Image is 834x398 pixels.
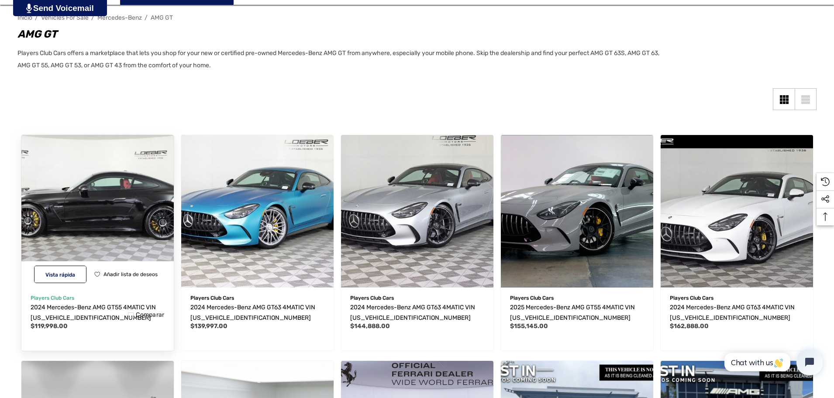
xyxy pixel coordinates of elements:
[715,342,830,383] iframe: Tidio Chat
[91,266,161,283] button: Wishlist
[501,135,653,287] a: 2025 Mercedes-Benz AMG GT55 4MATIC VIN W1KRJ8AB2SF004141,$155,145.00
[341,135,493,287] img: For Sale: 2024 Mercedes-Benz AMG GT63 4MATIC VIN W1KRJ7JB0RF000528
[821,195,830,204] svg: Social Media
[795,88,817,110] a: List View
[31,304,156,322] span: 2024 Mercedes-Benz AMG GT55 4MATIC VIN [US_VEHICLE_IDENTIFICATION_NUMBER]
[510,302,644,323] a: 2025 Mercedes-Benz AMG GT55 4MATIC VIN W1KRJ8AB2SF004141,$155,145.00
[190,292,324,304] p: Players Club Cars
[21,135,174,287] a: 2024 Mercedes-Benz AMG GT55 4MATIC VIN W1KRJ8AB8RF000444,$119,998.00
[31,302,165,323] a: 2024 Mercedes-Benz AMG GT55 4MATIC VIN W1KRJ8AB8RF000444,$119,998.00
[151,14,173,21] a: AMG GT
[821,177,830,186] svg: Recently Viewed
[17,14,32,21] a: Inicio
[97,14,142,21] a: Mercedes-Benz
[350,292,484,304] p: Players Club Cars
[14,127,181,295] img: For Sale: 2024 Mercedes-Benz AMG GT55 4MATIC VIN W1KRJ8AB8RF000444
[510,292,644,304] p: Players Club Cars
[350,302,484,323] a: 2024 Mercedes-Benz AMG GT63 4MATIC VIN W1KRJ7JB0RF000528,$144,888.00
[31,292,165,304] p: Players Club Cars
[350,304,475,322] span: 2024 Mercedes-Benz AMG GT63 4MATIC VIN [US_VEHICLE_IDENTIFICATION_NUMBER]
[661,135,813,287] a: 2024 Mercedes-Benz AMG GT63 4MATIC VIN W1KRJ7JB5RF001108,$162,888.00
[341,135,493,287] a: 2024 Mercedes-Benz AMG GT63 4MATIC VIN W1KRJ7JB0RF000528,$144,888.00
[181,135,334,287] img: For Sale: 2024 Mercedes-Benz AMG GT63 4MATIC VIN W1KRJ7JB0RF001906
[350,322,390,330] span: $144,888.00
[661,135,813,287] img: For Sale: 2024 Mercedes-Benz AMG GT63 4MATIC VIN W1KRJ7JB5RF001108
[670,292,804,304] p: Players Club Cars
[31,322,68,330] span: $119,998.00
[510,322,548,330] span: $155,145.00
[190,304,315,322] span: 2024 Mercedes-Benz AMG GT63 4MATIC VIN [US_VEHICLE_IDENTIFICATION_NUMBER]
[34,266,86,283] button: Quick View
[190,322,227,330] span: $139,997.00
[510,304,635,322] span: 2025 Mercedes-Benz AMG GT55 4MATIC VIN [US_VEHICLE_IDENTIFICATION_NUMBER]
[670,302,804,323] a: 2024 Mercedes-Benz AMG GT63 4MATIC VIN W1KRJ7JB5RF001108,$162,888.00
[26,3,32,13] img: PjwhLS0gR2VuZXJhdG9yOiBHcmF2aXQuaW8gLS0+PHN2ZyB4bWxucz0iaHR0cDovL3d3dy53My5vcmcvMjAwMC9zdmciIHhtb...
[190,302,324,323] a: 2024 Mercedes-Benz AMG GT63 4MATIC VIN W1KRJ7JB0RF001906,$139,997.00
[136,311,164,319] span: Comparar
[670,322,709,330] span: $162,888.00
[17,10,817,25] nav: Breadcrumb
[17,47,672,72] p: Players Club Cars offers a marketplace that lets you shop for your new or certified pre-owned Mer...
[181,135,334,287] a: 2024 Mercedes-Benz AMG GT63 4MATIC VIN W1KRJ7JB0RF001906,$139,997.00
[41,14,89,21] a: Vehicles For Sale
[45,272,75,278] span: Vista rápida
[817,212,834,221] svg: Top
[17,26,672,42] h1: AMG GT
[773,88,795,110] a: Grid View
[103,271,158,277] span: Añadir lista de deseos
[670,304,795,322] span: 2024 Mercedes-Benz AMG GT63 4MATIC VIN [US_VEHICLE_IDENTIFICATION_NUMBER]
[501,135,653,287] img: For Sale: 2025 Mercedes-Benz AMG GT55 4MATIC VIN W1KRJ8AB2SF004141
